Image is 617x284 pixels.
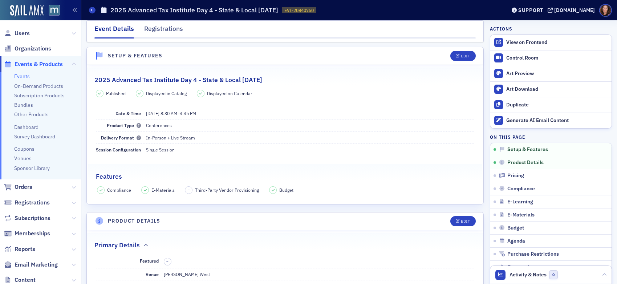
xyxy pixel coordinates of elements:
span: Conferences [146,122,172,128]
span: Agenda [507,238,525,244]
button: Edit [450,216,475,226]
a: Art Preview [490,66,612,81]
span: Session Configuration [96,147,141,153]
span: Users [15,29,30,37]
span: Venue [146,271,159,277]
h4: Actions [490,25,512,32]
span: Featured [140,258,159,264]
div: Edit [461,54,470,58]
span: In-Person + Live Stream [146,135,195,141]
span: Compliance [507,186,535,192]
div: Support [518,7,543,13]
span: Budget [279,187,293,193]
span: EVT-20840750 [284,7,314,13]
a: Events & Products [4,60,63,68]
span: Setup & Features [507,146,548,153]
span: Activity & Notes [510,271,547,279]
span: Content [15,276,36,284]
span: Orders [15,183,32,191]
h4: Product Details [108,217,161,225]
button: Duplicate [490,97,612,113]
span: Email Marketing [15,261,58,269]
h4: On this page [490,134,612,140]
time: 8:30 AM [161,110,177,116]
span: E-Materials [151,187,175,193]
span: Organizations [15,45,51,53]
img: SailAMX [49,5,60,16]
button: [DOMAIN_NAME] [548,8,597,13]
span: Product Details [507,159,544,166]
div: Event Details [94,24,134,38]
div: Registrations [144,24,183,37]
div: Art Download [506,86,608,93]
a: Control Room [490,50,612,66]
span: Subscriptions [15,214,50,222]
span: Single Session [146,147,175,153]
span: Compliance [107,187,131,193]
span: Reports [15,245,35,253]
span: Published [106,90,126,97]
a: Art Download [490,81,612,97]
a: Survey Dashboard [14,133,55,140]
h1: 2025 Advanced Tax Institute Day 4 - State & Local [DATE] [110,6,278,15]
a: Subscriptions [4,214,50,222]
h2: 2025 Advanced Tax Institute Day 4 - State & Local [DATE] [94,75,262,85]
h2: Features [96,172,122,181]
img: SailAMX [10,5,44,17]
span: Profile [599,4,612,17]
span: Product Type [107,122,141,128]
span: [PERSON_NAME] West [164,271,210,277]
span: Third-Party Vendor Provisioning [195,187,259,193]
a: Email Marketing [4,261,58,269]
div: [DOMAIN_NAME] [554,7,595,13]
div: Duplicate [506,102,608,108]
a: Organizations [4,45,51,53]
a: Events [14,73,30,80]
time: 4:45 PM [180,110,196,116]
span: Pricing [507,173,524,179]
a: Memberships [4,230,50,238]
span: Events & Products [15,60,63,68]
a: Subscription Products [14,92,65,99]
span: – [166,259,169,264]
h4: Setup & Features [108,52,162,60]
span: [DATE] [146,110,159,116]
span: Finance Account [507,264,546,271]
span: Delivery Format [101,135,141,141]
a: Orders [4,183,32,191]
span: Purchase Restrictions [507,251,559,257]
h2: Primary Details [94,240,140,250]
div: Control Room [506,55,608,61]
span: Budget [507,225,524,231]
a: Content [4,276,36,284]
span: Displayed on Calendar [207,90,252,97]
a: On-Demand Products [14,83,63,89]
span: Displayed in Catalog [146,90,187,97]
span: 0 [549,270,558,279]
a: View on Frontend [490,35,612,50]
a: Other Products [14,111,49,118]
span: Registrations [15,199,50,207]
a: View Homepage [44,5,60,17]
span: Date & Time [115,110,141,116]
a: Reports [4,245,35,253]
span: Memberships [15,230,50,238]
span: E-Materials [507,212,535,218]
button: Generate AI Email Content [490,113,612,128]
span: – [188,187,190,192]
span: – [146,110,196,116]
div: View on Frontend [506,39,608,46]
a: Registrations [4,199,50,207]
span: E-Learning [507,199,533,205]
a: Bundles [14,102,33,108]
button: Edit [450,51,475,61]
a: Coupons [14,146,34,152]
a: Venues [14,155,32,162]
a: Sponsor Library [14,165,50,171]
a: Dashboard [14,124,38,130]
a: Users [4,29,30,37]
div: Art Preview [506,70,608,77]
div: Generate AI Email Content [506,117,608,124]
div: Edit [461,219,470,223]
